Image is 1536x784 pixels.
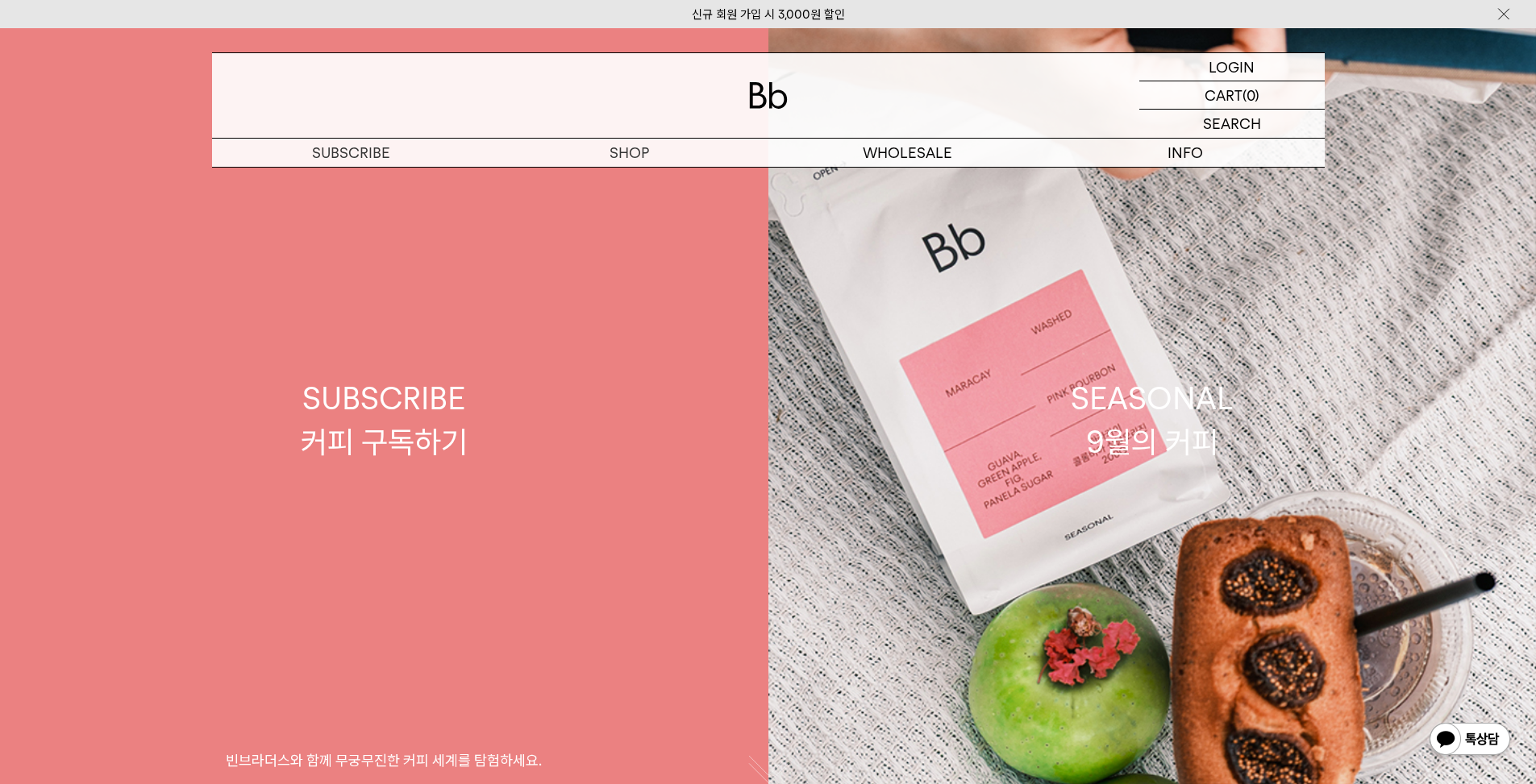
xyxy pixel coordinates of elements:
a: CART (0) [1139,81,1325,110]
a: LOGIN [1139,53,1325,81]
p: INFO [1047,139,1325,167]
p: (0) [1243,81,1259,109]
img: 카카오톡 채널 1:1 채팅 버튼 [1428,721,1512,760]
a: SUBSCRIBE [212,139,490,167]
img: 로고 [749,82,788,109]
div: SUBSCRIBE 커피 구독하기 [301,377,468,463]
p: LOGIN [1209,53,1255,81]
div: SEASONAL 9월의 커피 [1071,377,1234,463]
p: WHOLESALE [768,139,1047,167]
p: CART [1205,81,1243,109]
a: SHOP [490,139,768,167]
p: SEARCH [1203,110,1261,138]
a: 신규 회원 가입 시 3,000원 할인 [692,7,845,22]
